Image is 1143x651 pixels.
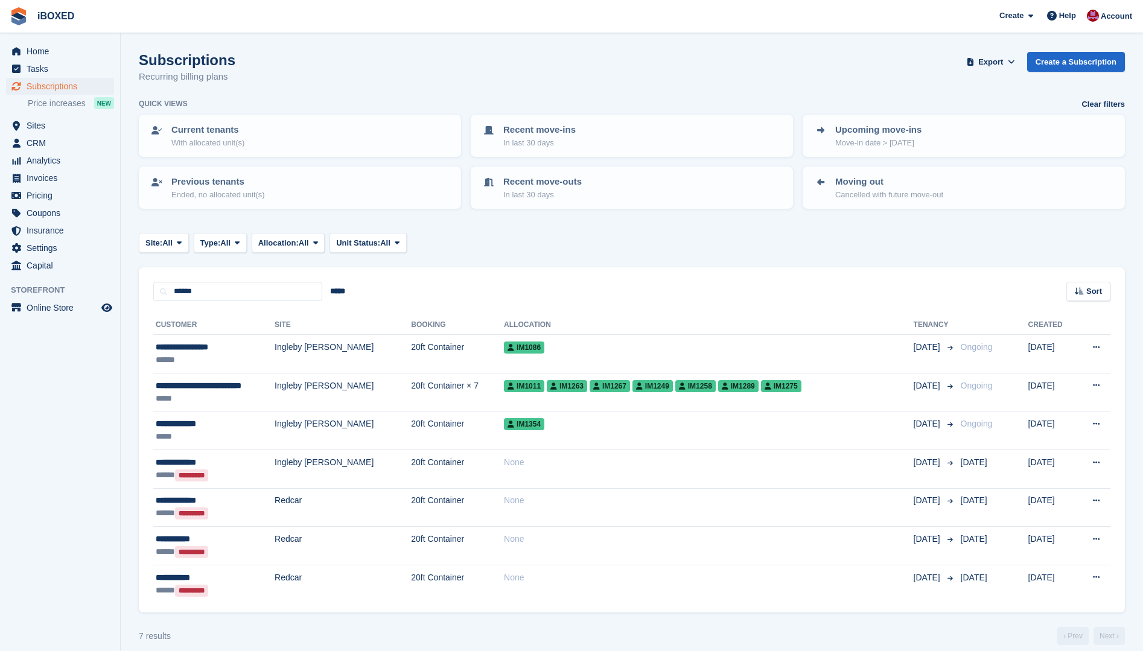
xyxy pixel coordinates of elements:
a: menu [6,43,114,60]
div: None [504,571,913,584]
a: Current tenants With allocated unit(s) [140,116,460,156]
span: [DATE] [914,494,943,507]
p: In last 30 days [503,189,582,201]
a: menu [6,257,114,274]
a: menu [6,117,114,134]
a: Create a Subscription [1027,52,1125,72]
p: Cancelled with future move-out [835,189,943,201]
span: Home [27,43,99,60]
button: Allocation: All [252,233,325,253]
td: [DATE] [1028,335,1076,373]
span: Ongoing [961,381,993,390]
span: Invoices [27,170,99,186]
button: Export [964,52,1017,72]
span: [DATE] [914,418,943,430]
td: 20ft Container [411,449,504,488]
td: Redcar [275,527,411,565]
span: Analytics [27,152,99,169]
td: Ingleby [PERSON_NAME] [275,335,411,373]
td: [DATE] [1028,488,1076,527]
span: [DATE] [914,456,943,469]
span: Settings [27,240,99,256]
td: [DATE] [1028,449,1076,488]
span: IM1086 [504,341,544,354]
span: Type: [200,237,221,249]
a: menu [6,170,114,186]
p: Moving out [835,175,943,189]
span: All [220,237,231,249]
h1: Subscriptions [139,52,235,68]
td: Redcar [275,488,411,527]
th: Created [1028,316,1076,335]
span: [DATE] [914,379,943,392]
td: 20ft Container × 7 [411,373,504,411]
span: IM1354 [504,418,544,430]
a: menu [6,135,114,151]
p: In last 30 days [503,137,576,149]
a: Preview store [100,300,114,315]
th: Customer [153,316,275,335]
h6: Quick views [139,98,188,109]
a: Recent move-outs In last 30 days [472,168,792,208]
a: iBOXED [33,6,79,26]
a: menu [6,78,114,95]
th: Booking [411,316,504,335]
td: 20ft Container [411,565,504,603]
span: Site: [145,237,162,249]
a: Clear filters [1081,98,1125,110]
button: Unit Status: All [330,233,406,253]
p: Recurring billing plans [139,70,235,84]
p: Upcoming move-ins [835,123,922,137]
span: Create [999,10,1024,22]
span: Coupons [27,205,99,221]
span: IM1289 [718,380,759,392]
span: Sites [27,117,99,134]
span: CRM [27,135,99,151]
img: Amanda Forder [1087,10,1099,22]
span: IM1258 [675,380,716,392]
p: Current tenants [171,123,244,137]
span: IM1267 [590,380,630,392]
p: Move-in date > [DATE] [835,137,922,149]
span: IM1011 [504,380,544,392]
a: menu [6,222,114,239]
button: Site: All [139,233,189,253]
a: Previous tenants Ended, no allocated unit(s) [140,168,460,208]
td: Ingleby [PERSON_NAME] [275,373,411,411]
span: Allocation: [258,237,299,249]
span: Account [1101,10,1132,22]
span: Sort [1086,285,1102,297]
span: Price increases [28,98,86,109]
img: stora-icon-8386f47178a22dfd0bd8f6a31ec36ba5ce8667c1dd55bd0f319d3a0aa187defe.svg [10,7,28,25]
a: menu [6,240,114,256]
a: Price increases NEW [28,97,114,110]
td: [DATE] [1028,411,1076,450]
td: [DATE] [1028,373,1076,411]
a: menu [6,205,114,221]
td: [DATE] [1028,527,1076,565]
div: None [504,456,913,469]
th: Allocation [504,316,913,335]
th: Tenancy [914,316,956,335]
a: menu [6,299,114,316]
a: Upcoming move-ins Move-in date > [DATE] [804,116,1124,156]
span: IM1263 [547,380,587,392]
span: IM1249 [632,380,673,392]
td: 20ft Container [411,411,504,450]
span: [DATE] [961,534,987,544]
p: With allocated unit(s) [171,137,244,149]
p: Recent move-outs [503,175,582,189]
span: [DATE] [961,573,987,582]
td: 20ft Container [411,488,504,527]
span: Tasks [27,60,99,77]
span: Subscriptions [27,78,99,95]
span: All [162,237,173,249]
span: [DATE] [961,495,987,505]
span: All [299,237,309,249]
span: [DATE] [914,571,943,584]
p: Recent move-ins [503,123,576,137]
span: Export [978,56,1003,68]
span: Help [1059,10,1076,22]
span: [DATE] [914,341,943,354]
a: menu [6,152,114,169]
